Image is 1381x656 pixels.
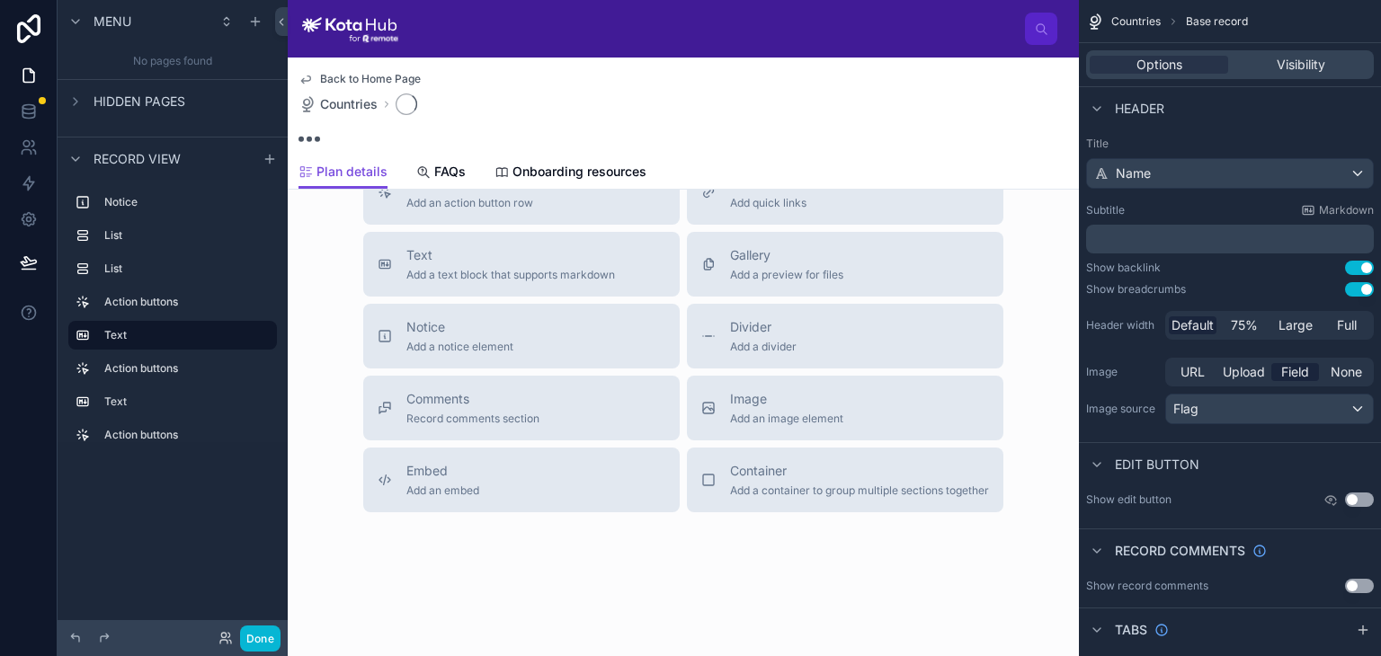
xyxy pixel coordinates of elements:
[1186,14,1248,29] span: Base record
[406,340,513,354] span: Add a notice element
[298,155,388,190] a: Plan details
[320,95,378,113] span: Countries
[730,412,843,426] span: Add an image element
[104,295,270,309] label: Action buttons
[687,376,1003,440] button: ImageAdd an image element
[512,163,646,181] span: Onboarding resources
[1181,363,1205,381] span: URL
[363,304,680,368] button: NoticeAdd a notice element
[1086,225,1374,253] div: scrollable content
[406,462,479,480] span: Embed
[363,160,680,225] button: ButtonsAdd an action button row
[316,163,388,181] span: Plan details
[730,390,843,408] span: Image
[416,155,466,191] a: FAQs
[363,376,680,440] button: CommentsRecord comments section
[58,43,288,79] div: No pages found
[730,268,843,282] span: Add a preview for files
[1301,203,1374,217] a: Markdown
[730,246,843,264] span: Gallery
[406,390,539,408] span: Comments
[1279,316,1313,334] span: Large
[363,232,680,297] button: TextAdd a text block that supports markdown
[730,318,797,336] span: Divider
[1086,492,1172,507] label: Show edit button
[1086,158,1374,189] button: Name
[104,428,270,442] label: Action buttons
[1165,394,1374,424] button: Flag
[687,160,1003,225] button: LinksAdd quick links
[730,196,806,210] span: Add quick links
[1086,282,1186,297] div: Show breadcrumbs
[1086,365,1158,379] label: Image
[1086,402,1158,416] label: Image source
[1331,363,1362,381] span: None
[1172,316,1214,334] span: Default
[1115,100,1164,118] span: Header
[494,155,646,191] a: Onboarding resources
[104,394,270,409] label: Text
[1115,542,1245,560] span: Record comments
[406,246,615,264] span: Text
[1115,621,1147,639] span: Tabs
[1277,56,1325,74] span: Visibility
[1086,579,1208,593] div: Show record comments
[1111,14,1161,29] span: Countries
[104,262,270,276] label: List
[1086,318,1158,332] label: Header width
[298,95,378,113] a: Countries
[1086,203,1125,217] label: Subtitle
[406,268,615,282] span: Add a text block that supports markdown
[298,72,421,86] a: Back to Home Page
[406,196,533,210] span: Add an action button row
[240,625,281,652] button: Done
[413,25,1025,32] div: scrollable content
[58,180,288,442] div: scrollable content
[104,328,263,342] label: Text
[1115,456,1199,474] span: Edit button
[406,412,539,426] span: Record comments section
[104,228,270,243] label: List
[1116,164,1151,182] span: Name
[1337,316,1357,334] span: Full
[730,483,989,498] span: Add a container to group multiple sections together
[687,304,1003,368] button: DividerAdd a divider
[94,13,131,31] span: Menu
[1136,56,1182,74] span: Options
[302,14,398,43] img: App logo
[434,163,466,181] span: FAQs
[1223,363,1265,381] span: Upload
[687,232,1003,297] button: GalleryAdd a preview for files
[94,93,185,111] span: Hidden pages
[320,72,421,86] span: Back to Home Page
[1231,316,1258,334] span: 75%
[363,448,680,512] button: EmbedAdd an embed
[687,448,1003,512] button: ContainerAdd a container to group multiple sections together
[1086,137,1374,151] label: Title
[1319,203,1374,217] span: Markdown
[1281,363,1309,381] span: Field
[94,150,181,168] span: Record view
[104,195,270,209] label: Notice
[1173,400,1198,418] span: Flag
[104,361,270,376] label: Action buttons
[730,340,797,354] span: Add a divider
[1086,261,1161,275] div: Show backlink
[406,483,479,498] span: Add an embed
[730,462,989,480] span: Container
[406,318,513,336] span: Notice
